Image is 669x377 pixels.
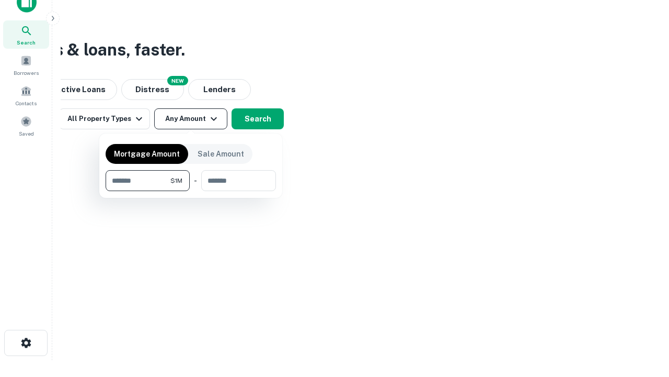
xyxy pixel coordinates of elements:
p: Mortgage Amount [114,148,180,160]
div: - [194,170,197,191]
p: Sale Amount [198,148,244,160]
iframe: Chat Widget [617,293,669,343]
span: $1M [170,176,182,185]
